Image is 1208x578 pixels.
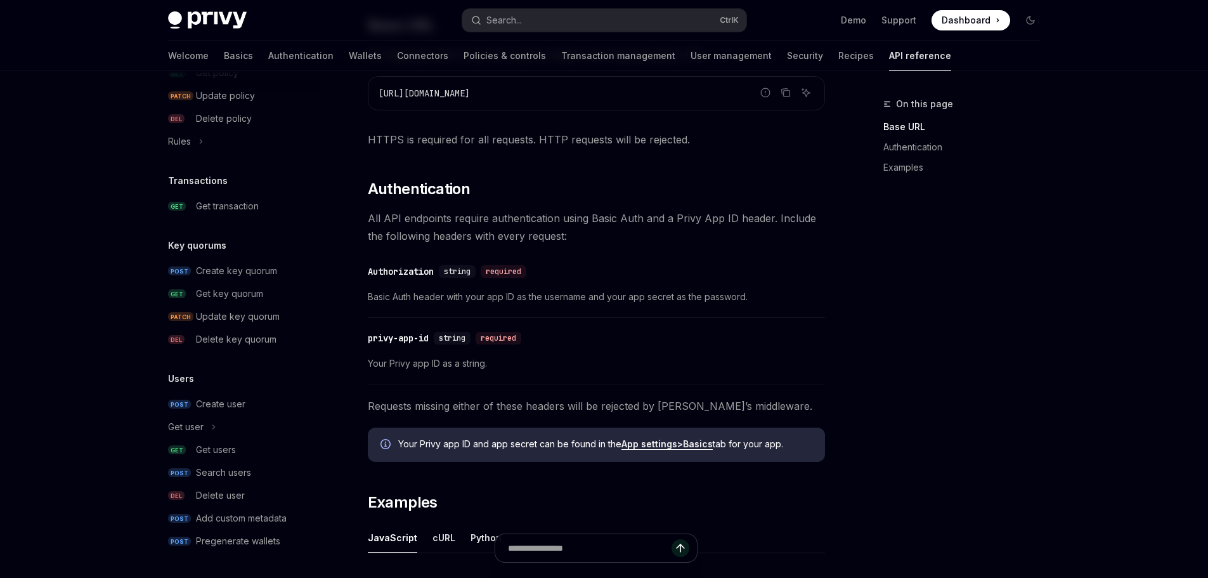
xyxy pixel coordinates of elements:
span: PATCH [168,312,193,322]
div: Update policy [196,88,255,103]
span: string [444,266,471,277]
button: JavaScript [368,523,417,553]
div: Search users [196,465,251,480]
button: Ask AI [798,84,814,101]
span: On this page [896,96,953,112]
a: Authentication [883,137,1051,157]
h5: Users [168,371,194,386]
span: Basic Auth header with your app ID as the username and your app secret as the password. [368,289,825,305]
button: Copy the contents from the code block [777,84,794,101]
a: Wallets [349,41,382,71]
a: Recipes [838,41,874,71]
h5: Key quorums [168,238,226,253]
span: GET [168,202,186,211]
div: Create user [196,397,245,412]
a: Security [787,41,823,71]
button: Send message [672,539,689,557]
a: DELDelete key quorum [158,328,320,351]
a: Basics [224,41,253,71]
span: Dashboard [942,14,990,27]
div: Rules [168,134,191,149]
a: POSTCreate key quorum [158,259,320,282]
div: Pregenerate wallets [196,534,280,549]
button: Python [471,523,502,553]
div: Get key quorum [196,286,263,301]
div: Search... [486,13,522,28]
strong: Basics [683,438,713,449]
span: string [439,333,465,343]
div: Delete user [196,488,245,503]
div: Delete policy [196,111,252,126]
span: [URL][DOMAIN_NAME] [379,88,470,99]
a: Examples [883,157,1051,178]
svg: Info [380,439,393,452]
div: required [481,265,526,278]
a: Base URL [883,117,1051,137]
span: Your Privy app ID and app secret can be found in the tab for your app. [398,438,812,450]
div: Add custom metadata [196,511,287,526]
a: Connectors [397,41,448,71]
div: Get user [168,419,204,435]
span: POST [168,537,191,546]
div: Delete key quorum [196,332,276,347]
button: Toggle dark mode [1020,10,1041,30]
span: GET [168,445,186,455]
span: GET [168,289,186,299]
button: Get user [158,416,320,438]
button: Search...CtrlK [462,9,746,32]
a: POSTSearch users [158,461,320,484]
a: POSTPregenerate wallets [158,530,320,553]
a: Demo [841,14,866,27]
span: HTTPS is required for all requests. HTTP requests will be rejected. [368,131,825,148]
a: POSTAdd custom metadata [158,507,320,530]
button: cURL [432,523,455,553]
input: Ask a question... [508,534,672,562]
div: Get transaction [196,199,259,214]
strong: App settings [621,438,677,449]
span: POST [168,266,191,276]
a: GETGet key quorum [158,282,320,305]
img: dark logo [168,11,247,29]
span: POST [168,468,191,478]
span: POST [168,514,191,523]
a: PATCHUpdate key quorum [158,305,320,328]
a: App settings>Basics [621,438,713,450]
span: DEL [168,491,185,501]
span: Ctrl K [720,15,739,25]
div: Update key quorum [196,309,280,324]
span: POST [168,400,191,409]
span: DEL [168,114,185,124]
a: User management [691,41,772,71]
a: Support [881,14,916,27]
a: GETGet transaction [158,195,320,218]
a: GETGet users [158,438,320,461]
a: Transaction management [561,41,675,71]
div: required [476,332,521,345]
a: Welcome [168,41,209,71]
a: DELDelete policy [158,107,320,130]
span: Examples [368,492,438,513]
span: Authentication [368,179,471,199]
button: Rules [158,130,320,153]
div: Authorization [368,265,434,278]
a: DELDelete user [158,484,320,507]
a: POSTCreate user [158,393,320,416]
div: Create key quorum [196,263,277,279]
span: Requests missing either of these headers will be rejected by [PERSON_NAME]’s middleware. [368,397,825,415]
a: Authentication [268,41,334,71]
a: PATCHUpdate policy [158,84,320,107]
a: API reference [889,41,951,71]
span: Your Privy app ID as a string. [368,356,825,371]
span: PATCH [168,91,193,101]
a: Dashboard [932,10,1010,30]
div: privy-app-id [368,332,429,345]
span: All API endpoints require authentication using Basic Auth and a Privy App ID header. Include the ... [368,209,825,245]
h5: Transactions [168,173,228,188]
span: DEL [168,335,185,345]
div: Get users [196,442,236,457]
a: Policies & controls [464,41,546,71]
button: Report incorrect code [757,84,774,101]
